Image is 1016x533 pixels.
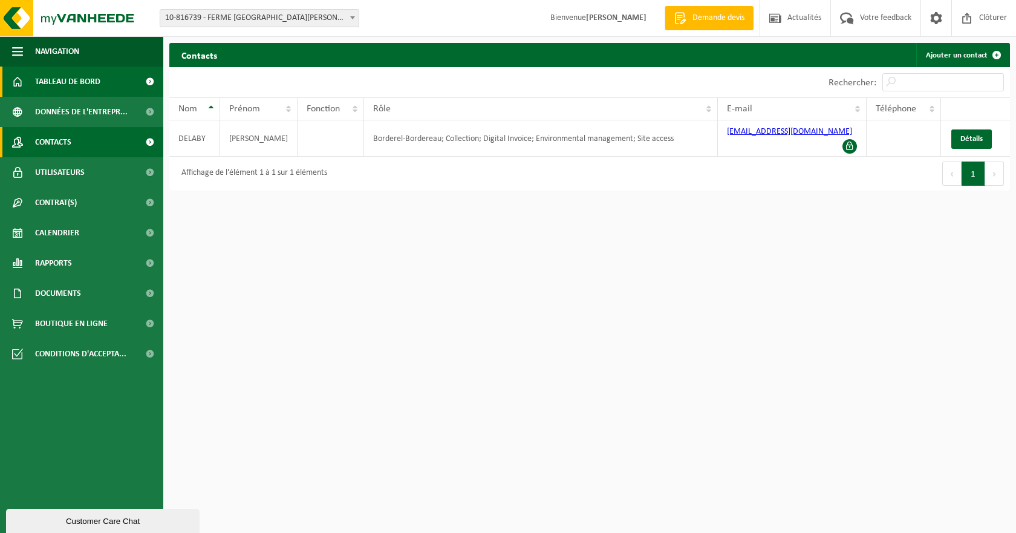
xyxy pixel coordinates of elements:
[35,97,128,127] span: Données de l'entrepr...
[6,506,202,533] iframe: chat widget
[35,188,77,218] span: Contrat(s)
[175,163,327,185] div: Affichage de l'élément 1 à 1 sur 1 éléments
[35,339,126,369] span: Conditions d'accepta...
[178,104,197,114] span: Nom
[35,67,100,97] span: Tableau de bord
[727,127,852,136] a: [EMAIL_ADDRESS][DOMAIN_NAME]
[35,278,81,309] span: Documents
[985,162,1004,186] button: Next
[307,104,340,114] span: Fonction
[689,12,747,24] span: Demande devis
[35,157,85,188] span: Utilisateurs
[160,10,359,27] span: 10-816739 - FERME DELABY - CHAUMONT-GISTOUX
[35,127,71,157] span: Contacts
[160,9,359,27] span: 10-816739 - FERME DELABY - CHAUMONT-GISTOUX
[35,218,79,248] span: Calendrier
[364,120,717,157] td: Borderel-Bordereau; Collection; Digital Invoice; Environmental management; Site access
[829,78,876,88] label: Rechercher:
[962,162,985,186] button: 1
[169,43,229,67] h2: Contacts
[35,36,79,67] span: Navigation
[727,104,752,114] span: E-mail
[951,129,992,149] a: Détails
[960,135,983,143] span: Détails
[586,13,646,22] strong: [PERSON_NAME]
[916,43,1009,67] a: Ajouter un contact
[942,162,962,186] button: Previous
[169,120,220,157] td: DELABY
[35,248,72,278] span: Rapports
[876,104,916,114] span: Téléphone
[665,6,754,30] a: Demande devis
[373,104,391,114] span: Rôle
[35,309,108,339] span: Boutique en ligne
[229,104,260,114] span: Prénom
[220,120,298,157] td: [PERSON_NAME]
